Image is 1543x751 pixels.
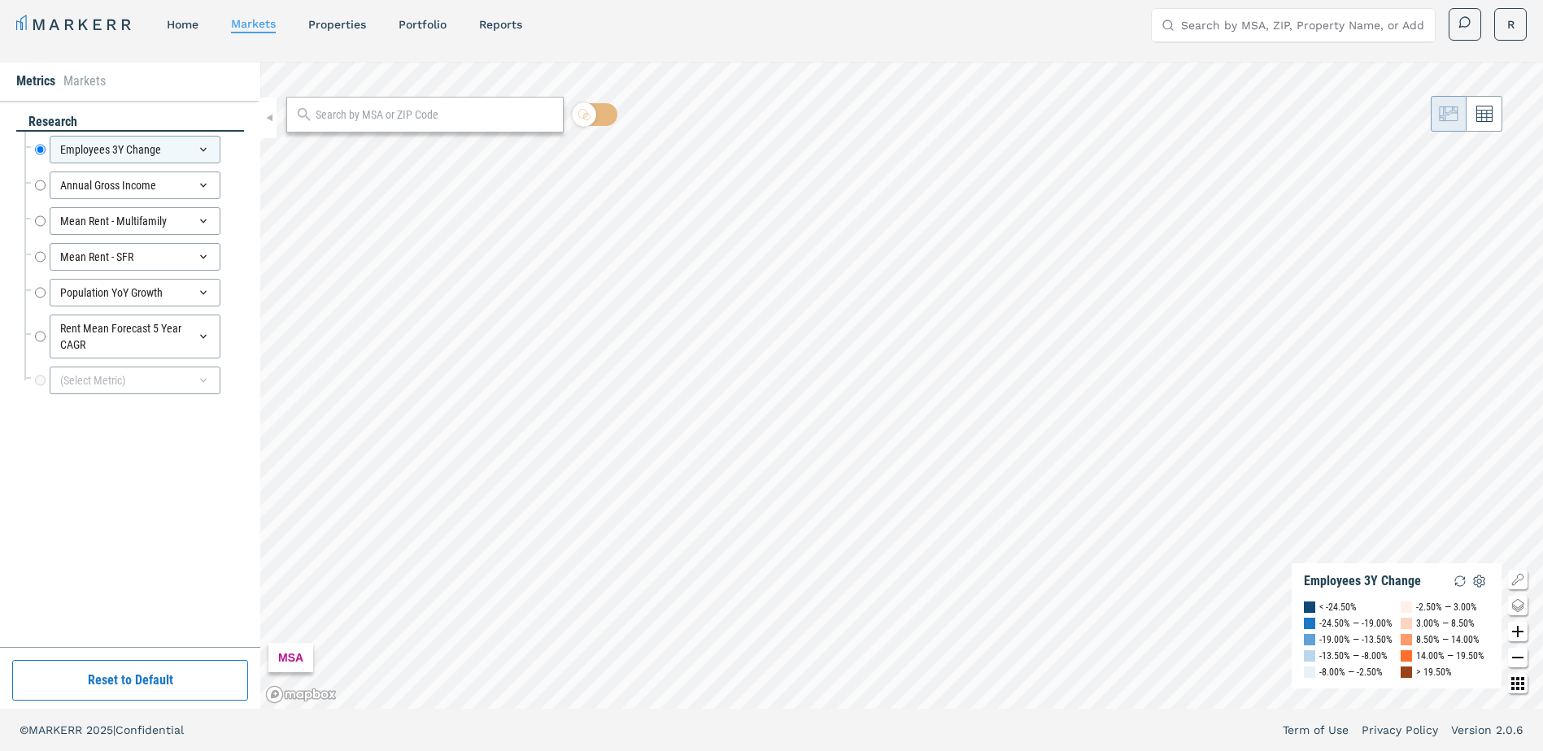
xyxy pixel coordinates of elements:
div: (Select Metric) [50,367,220,394]
canvas: Map [260,62,1543,709]
div: 8.50% — 14.00% [1416,632,1480,648]
input: Search by MSA, ZIP, Property Name, or Address [1181,9,1425,41]
a: properties [308,18,366,31]
a: home [167,18,198,31]
a: Version 2.0.6 [1451,722,1523,738]
span: 2025 | [86,723,116,736]
a: Mapbox logo [265,685,337,704]
li: Metrics [16,72,55,91]
button: Change style map button [1508,596,1528,615]
div: -24.50% — -19.00% [1319,615,1393,632]
div: Employees 3Y Change [50,136,220,163]
button: Zoom out map button [1508,648,1528,667]
img: Reload Legend [1450,571,1470,591]
a: markets [231,17,276,30]
div: Annual Gross Income [50,171,220,199]
div: Rent Mean Forecast 5 Year CAGR [50,315,220,358]
input: Search by MSA or ZIP Code [316,106,555,124]
button: Zoom in map button [1508,622,1528,641]
a: Term of Use [1283,722,1349,738]
span: MARKERR [28,723,86,736]
div: 14.00% — 19.50% [1416,648,1484,664]
div: Employees 3Y Change [1304,573,1421,589]
button: Reset to Default [12,660,248,701]
a: MARKERR [16,13,134,36]
img: Settings [1470,571,1489,591]
div: Mean Rent - Multifamily [50,207,220,235]
span: © [20,723,28,736]
button: Show/Hide Legend Map Button [1508,570,1528,589]
div: -2.50% — 3.00% [1416,599,1477,615]
div: Population YoY Growth [50,279,220,306]
div: -8.00% — -2.50% [1319,664,1383,680]
button: R [1494,8,1527,41]
div: > 19.50% [1416,664,1452,680]
div: < -24.50% [1319,599,1357,615]
div: research [16,113,244,132]
div: MSA [268,643,313,672]
a: Privacy Policy [1362,722,1438,738]
li: Markets [63,72,106,91]
span: Confidential [116,723,184,736]
div: -19.00% — -13.50% [1319,632,1393,648]
button: Other options map button [1508,674,1528,693]
span: R [1507,16,1515,33]
a: Portfolio [399,18,447,31]
div: -13.50% — -8.00% [1319,648,1388,664]
div: Mean Rent - SFR [50,243,220,271]
a: reports [479,18,522,31]
div: 3.00% — 8.50% [1416,615,1475,632]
